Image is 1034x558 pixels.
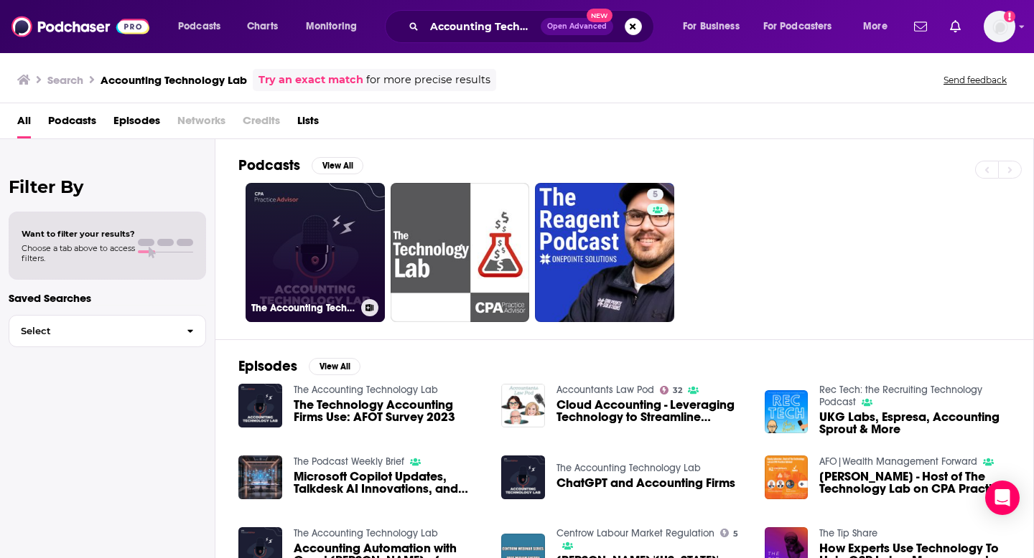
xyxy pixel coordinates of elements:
h3: Search [47,73,83,87]
span: 5 [653,188,658,202]
img: Podchaser - Follow, Share and Rate Podcasts [11,13,149,40]
a: The Accounting Technology Lab [294,527,438,539]
a: All [17,109,31,138]
button: Show profile menu [984,11,1015,42]
span: For Podcasters [763,16,832,37]
a: The Accounting Technology Lab [556,462,701,474]
span: Choose a tab above to access filters. [22,243,135,263]
h2: Filter By [9,176,206,197]
a: The Tip Share [819,527,877,539]
a: Episodes [113,109,160,138]
svg: Add a profile image [1004,11,1015,22]
img: Cloud Accounting - Leveraging Technology to Streamline Operations [501,384,545,427]
a: Podcasts [48,109,96,138]
span: Open Advanced [547,23,607,30]
span: Networks [177,109,225,138]
a: 5 [720,529,738,537]
span: Charts [247,16,278,37]
a: Cloud Accounting - Leveraging Technology to Streamline Operations [556,399,747,423]
a: The Technology Accounting Firms Use: AFOT Survey 2023 [294,399,485,423]
button: open menu [673,15,758,38]
a: EpisodesView All [238,357,360,375]
img: User Profile [984,11,1015,42]
a: Lists [297,109,319,138]
span: More [863,16,888,37]
a: 32 [660,386,682,394]
button: Select [9,315,206,347]
a: Randy Johnston - Host of The Technology Lab on CPA Practice Advisor [819,470,1010,495]
div: Search podcasts, credits, & more... [399,10,668,43]
a: AFO|Wealth Management Forward [819,455,977,468]
span: New [587,9,613,22]
h2: Episodes [238,357,297,375]
span: Want to filter your results? [22,229,135,239]
h3: The Accounting Technology Lab [251,302,355,314]
a: Show notifications dropdown [908,14,933,39]
a: Show notifications dropdown [944,14,967,39]
a: Accountants Law Pod [556,384,654,396]
a: Microsoft Copilot Updates, Talkdesk AI Innovations, and Accounting Tech Lab Highlights [294,470,485,495]
span: for more precise results [366,72,490,88]
button: Send feedback [939,74,1011,86]
span: Select [9,326,175,336]
span: For Business [683,16,740,37]
span: Monitoring [306,16,357,37]
a: ChatGPT and Accounting Firms [556,477,735,489]
a: Rec Tech: the Recruiting Technology Podcast [819,384,982,408]
button: open menu [168,15,239,38]
img: Randy Johnston - Host of The Technology Lab on CPA Practice Advisor [765,455,809,499]
img: ChatGPT and Accounting Firms [501,455,545,499]
span: 32 [673,387,682,394]
h2: Podcasts [238,156,300,174]
button: View All [312,157,363,174]
span: Credits [243,109,280,138]
a: The Accounting Technology Lab [246,183,385,322]
span: Podcasts [178,16,220,37]
button: open menu [296,15,376,38]
span: 5 [733,531,738,537]
div: Open Intercom Messenger [985,481,1020,515]
input: Search podcasts, credits, & more... [424,15,541,38]
span: Logged in as danikarchmer [984,11,1015,42]
img: The Technology Accounting Firms Use: AFOT Survey 2023 [238,384,282,427]
a: 5 [535,183,674,322]
a: Charts [238,15,287,38]
button: View All [309,358,360,375]
img: Microsoft Copilot Updates, Talkdesk AI Innovations, and Accounting Tech Lab Highlights [238,455,282,499]
button: Open AdvancedNew [541,18,613,35]
a: 5 [647,189,663,200]
a: UKG Labs, Espresa, Accounting Sprout & More [819,411,1010,435]
a: The Accounting Technology Lab [294,384,438,396]
button: open menu [853,15,905,38]
a: Try an exact match [258,72,363,88]
span: [PERSON_NAME] - ﻿Host of The Technology Lab on CPA Practice Advisor [819,470,1010,495]
button: open menu [754,15,853,38]
h3: Accounting Technology Lab [101,73,247,87]
img: UKG Labs, Espresa, Accounting Sprout & More [765,390,809,434]
p: Saved Searches [9,291,206,305]
a: Centrow Labour Market Regulation [556,527,714,539]
a: PodcastsView All [238,156,363,174]
a: The Podcast Weekly Brief [294,455,404,468]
